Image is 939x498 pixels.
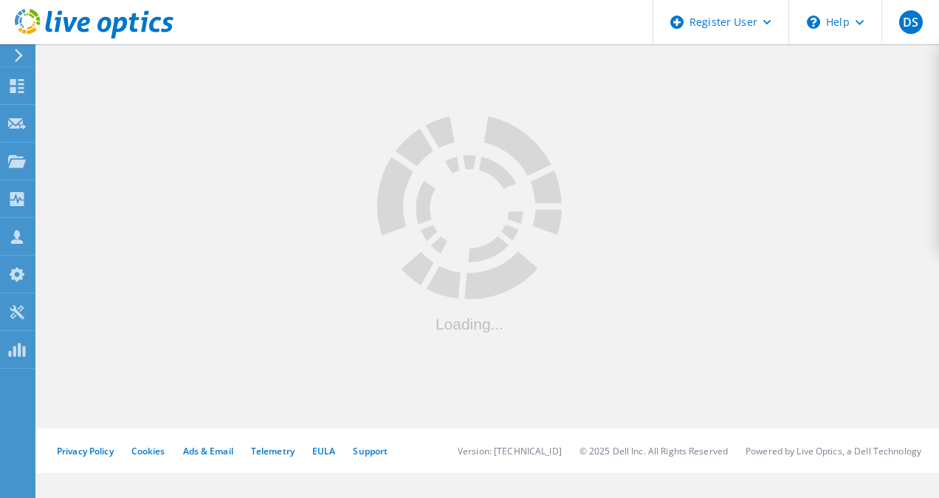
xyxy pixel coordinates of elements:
[15,31,173,41] a: Live Optics Dashboard
[312,445,335,457] a: EULA
[579,445,728,457] li: © 2025 Dell Inc. All Rights Reserved
[57,445,114,457] a: Privacy Policy
[251,445,295,457] a: Telemetry
[131,445,165,457] a: Cookies
[458,445,562,457] li: Version: [TECHNICAL_ID]
[183,445,233,457] a: Ads & Email
[353,445,388,457] a: Support
[377,316,562,332] div: Loading...
[903,16,918,28] span: DS
[807,16,820,29] svg: \n
[746,445,921,457] li: Powered by Live Optics, a Dell Technology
